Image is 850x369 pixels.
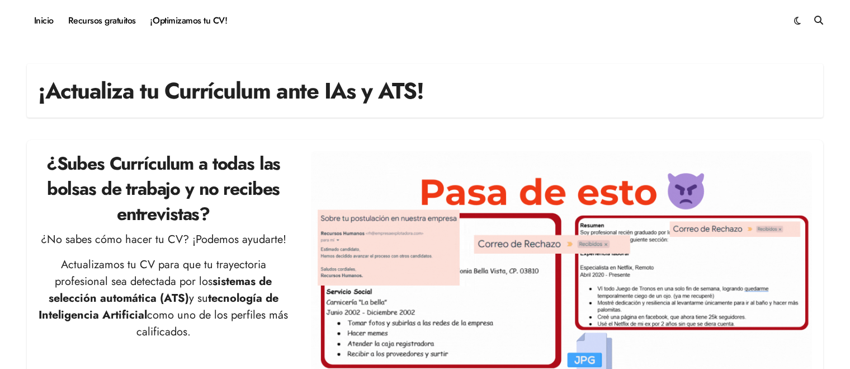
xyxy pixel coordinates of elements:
[39,290,278,323] strong: tecnología de Inteligencia Artificial
[49,273,272,306] strong: sistemas de selección automática (ATS)
[61,6,143,36] a: Recursos gratuitos
[27,6,61,36] a: Inicio
[143,6,234,36] a: ¡Optimizamos tu CV!
[38,256,289,340] p: Actualizamos tu CV para que tu trayectoria profesional sea detectada por los y su como uno de los...
[38,231,289,248] p: ¿No sabes cómo hacer tu CV? ¡Podemos ayudarte!
[38,75,423,106] h1: ¡Actualiza tu Currículum ante IAs y ATS!
[38,151,289,226] h2: ¿Subes Currículum a todas las bolsas de trabajo y no recibes entrevistas?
